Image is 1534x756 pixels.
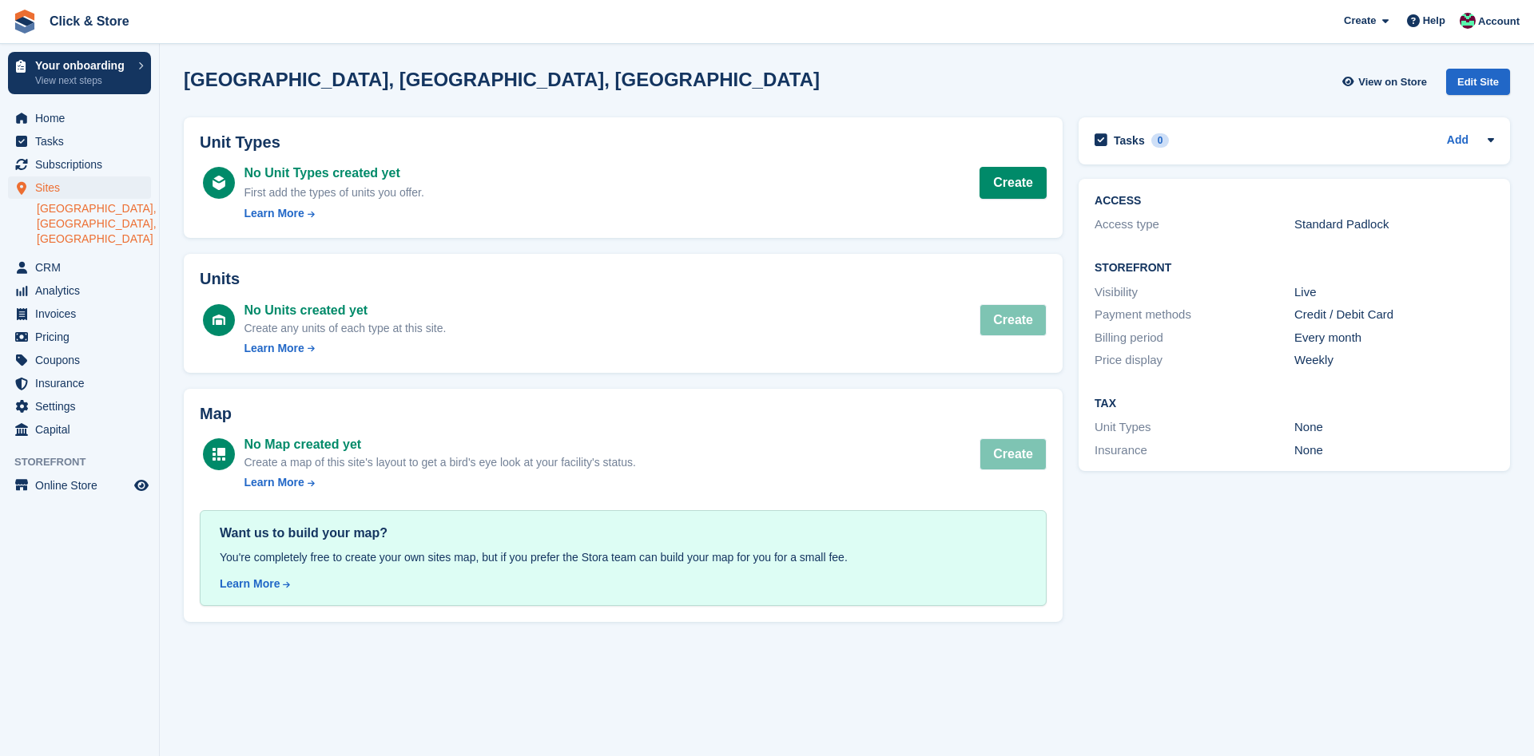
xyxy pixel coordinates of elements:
[1344,13,1376,29] span: Create
[1114,133,1145,148] h2: Tasks
[1294,441,1494,460] div: None
[1460,13,1476,29] img: Kye Daniel
[35,395,131,418] span: Settings
[13,10,37,34] img: stora-icon-8386f47178a22dfd0bd8f6a31ec36ba5ce8667c1dd55bd0f319d3a0aa187defe.svg
[8,474,151,497] a: menu
[244,164,423,183] div: No Unit Types created yet
[213,176,225,190] img: unit-type-icn-white-16d13ffa02960716e5f9c6ef3da9be9de4fcf26b26518e163466bdfb0a71253c.svg
[8,153,151,176] a: menu
[244,205,423,222] a: Learn More
[244,186,423,199] span: First add the types of units you offer.
[1478,14,1520,30] span: Account
[1095,398,1494,410] h2: Tax
[35,372,131,394] span: Insurance
[244,435,635,454] div: No Map created yet
[35,256,131,279] span: CRM
[8,130,151,152] a: menu
[14,454,159,470] span: Storefront
[8,279,151,302] a: menu
[8,107,151,129] a: menu
[1294,216,1494,234] div: Standard Padlock
[220,576,1027,592] a: Learn More
[1358,74,1427,90] span: View on Store
[35,349,131,371] span: Coupons
[35,279,131,302] span: Analytics
[200,405,1047,423] h2: Map
[1340,69,1433,95] a: View on Store
[1095,441,1294,460] div: Insurance
[220,524,1027,543] div: Want us to build your map?
[980,304,1047,336] button: Create
[8,372,151,394] a: menu
[1095,216,1294,234] div: Access type
[8,395,151,418] a: menu
[8,176,151,199] a: menu
[1294,306,1494,324] div: Credit / Debit Card
[1294,418,1494,437] div: None
[35,303,131,325] span: Invoices
[1095,306,1294,324] div: Payment methods
[1423,13,1445,29] span: Help
[1095,418,1294,437] div: Unit Types
[8,52,151,94] a: Your onboarding View next steps
[1095,283,1294,302] div: Visibility
[35,60,130,71] p: Your onboarding
[35,474,131,497] span: Online Store
[980,167,1047,199] a: Create
[1095,351,1294,370] div: Price display
[1294,351,1494,370] div: Weekly
[1095,262,1494,275] h2: Storefront
[244,320,446,337] div: Create any units of each type at this site.
[244,454,635,471] div: Create a map of this site's layout to get a bird's eye look at your facility's status.
[35,107,131,129] span: Home
[35,73,130,88] p: View next steps
[132,476,151,495] a: Preview store
[35,153,131,176] span: Subscriptions
[184,69,820,90] h2: [GEOGRAPHIC_DATA], [GEOGRAPHIC_DATA], [GEOGRAPHIC_DATA]
[244,474,304,491] div: Learn More
[8,418,151,441] a: menu
[220,576,280,592] div: Learn More
[220,549,1027,566] div: You're completely free to create your own sites map, but if you prefer the Stora team can build y...
[244,301,446,320] div: No Units created yet
[8,303,151,325] a: menu
[1447,132,1468,150] a: Add
[35,176,131,199] span: Sites
[213,315,225,326] img: unit-icn-white-d235c252c4782ee186a2df4c2286ac11bc0d7b43c5caf8ab1da4ff888f7e7cf9.svg
[244,340,446,357] a: Learn More
[1446,69,1510,101] a: Edit Site
[244,205,304,222] div: Learn More
[1446,69,1510,95] div: Edit Site
[1294,329,1494,347] div: Every month
[1095,195,1494,208] h2: ACCESS
[1151,133,1170,148] div: 0
[35,418,131,441] span: Capital
[8,326,151,348] a: menu
[213,448,225,461] img: map-icn-white-8b231986280072e83805622d3debb4903e2986e43859118e7b4002611c8ef794.svg
[1095,329,1294,347] div: Billing period
[37,201,151,247] a: [GEOGRAPHIC_DATA], [GEOGRAPHIC_DATA], [GEOGRAPHIC_DATA]
[200,270,1047,288] h2: Units
[980,438,1047,470] button: Create
[35,326,131,348] span: Pricing
[8,349,151,371] a: menu
[200,133,1047,152] h2: Unit Types
[1294,283,1494,302] div: Live
[35,130,131,152] span: Tasks
[244,474,635,491] a: Learn More
[8,256,151,279] a: menu
[244,340,304,357] div: Learn More
[43,8,136,34] a: Click & Store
